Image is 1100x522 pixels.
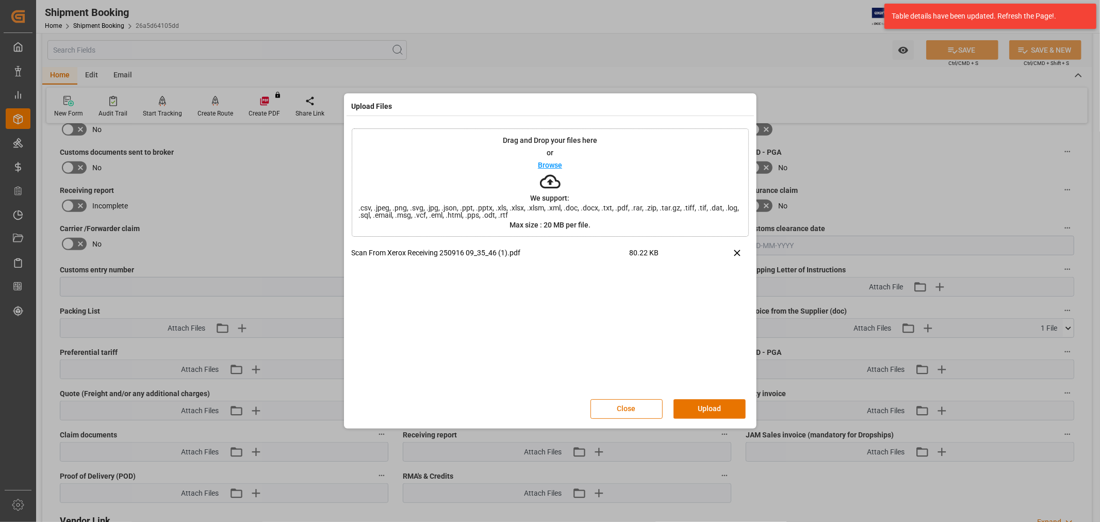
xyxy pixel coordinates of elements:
[510,221,590,229] p: Max size : 20 MB per file.
[352,248,630,258] p: Scan From Xerox Receiving 250916 09_35_46 (1).pdf
[892,11,1081,22] div: Table details have been updated. Refresh the Page!.
[538,161,562,169] p: Browse
[547,149,553,156] p: or
[590,399,663,419] button: Close
[531,194,570,202] p: We support:
[352,101,392,112] h4: Upload Files
[674,399,746,419] button: Upload
[503,137,597,144] p: Drag and Drop your files here
[352,204,748,219] span: .csv, .jpeg, .png, .svg, .jpg, .json, .ppt, .pptx, .xls, .xlsx, .xlsm, .xml, .doc, .docx, .txt, ....
[630,248,700,266] span: 80.22 KB
[352,128,749,237] div: Drag and Drop your files hereorBrowseWe support:.csv, .jpeg, .png, .svg, .jpg, .json, .ppt, .pptx...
